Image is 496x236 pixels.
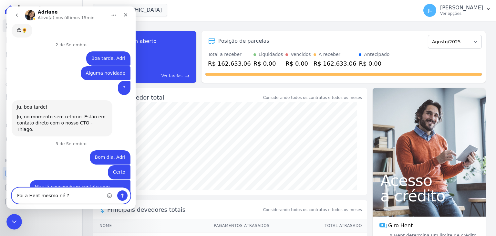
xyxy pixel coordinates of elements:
p: Ativo(a) nos últimos 15min [31,8,88,15]
div: Boa tarde, Adri [80,45,124,59]
div: A receber [319,51,341,58]
a: Lotes [3,62,80,75]
p: [PERSON_NAME] [440,5,483,11]
div: 3 de Setembro [5,135,124,144]
div: Ju, no momento sem retorno. Estão em contato direto com o nosso CTO - Thiago. [10,107,101,126]
div: R$ 0,00 [359,59,389,68]
textarea: Envie uma mensagem... [5,181,124,197]
div: Total a receber [208,51,251,58]
div: ? [111,74,124,89]
span: Considerando todos os contratos e todos os meses [263,207,362,213]
div: ? [117,78,119,85]
div: Boa tarde, Adri [85,49,119,55]
div: 😉🌻 [10,21,21,27]
div: Saldo devedor total [107,93,262,102]
div: Mas já conseguiram contato com alguém, então ? [23,174,124,194]
a: Clientes [3,76,80,89]
div: R$ 162.633,06 [208,59,251,68]
div: Vencidos [291,51,311,58]
div: Ju, boa tarde! [10,98,101,104]
a: Conta Hent [3,181,80,194]
span: Principais devedores totais [107,205,262,214]
div: Liquidados [259,51,283,58]
a: Recebíveis [3,167,80,180]
div: Fechar [113,3,125,14]
a: Negativação [3,133,80,146]
a: Transferências [3,105,80,118]
iframe: Intercom live chat [6,6,136,209]
iframe: Intercom live chat [6,214,22,230]
div: Plataformas [5,156,77,164]
a: Ver tarefas east [132,73,190,79]
div: R$ 162.633,06 [314,59,356,68]
th: Nome [93,219,142,232]
a: Visão Geral [3,19,80,32]
div: Alguma novidade [74,60,124,74]
a: Parcelas [3,48,80,61]
div: Posição de parcelas [218,37,269,45]
div: Considerando todos os contratos e todos os meses [263,95,362,101]
div: Certo [101,159,124,173]
div: Adriane diz… [5,94,124,135]
div: Juliany diz… [5,144,124,159]
span: east [185,74,190,79]
div: 2 de Setembro [5,36,124,45]
a: Crédito [3,119,80,132]
p: Ver opções [440,11,483,16]
button: JL [PERSON_NAME] Ver opções [418,1,496,19]
div: Ju, boa tarde!Ju, no momento sem retorno. Estão em contato direto com o nosso CTO - Thiago. [5,94,106,130]
div: Adriane diz… [5,17,124,37]
div: Juliany diz… [5,45,124,60]
div: R$ 0,00 [253,59,283,68]
span: JL [428,8,432,13]
div: R$ 0,00 [285,59,311,68]
button: Enviar uma mensagem [111,184,121,194]
div: Alguma novidade [79,64,119,70]
div: Juliany diz… [5,159,124,174]
div: Juliany diz… [5,60,124,75]
button: Início [101,3,113,15]
span: Acesso [380,173,478,188]
th: Total Atrasado [270,219,367,232]
span: a crédito [380,188,478,204]
div: 😉🌻 [5,17,26,31]
th: Pagamentos Atrasados [142,219,270,232]
button: Selecionador de Emoji [100,187,106,192]
span: Giro Hent [388,222,413,230]
span: Ver tarefas [161,73,182,79]
div: Bom dia, Adri [83,144,124,158]
div: Antecipado [364,51,389,58]
div: Juliany diz… [5,174,124,199]
div: Mas já conseguiram contato com alguém, então ? [28,177,119,190]
a: Minha Carteira [3,91,80,103]
div: Certo [107,163,119,169]
button: [GEOGRAPHIC_DATA] [93,4,167,16]
a: Contratos [3,34,80,47]
div: Juliany diz… [5,74,124,94]
div: Bom dia, Adri [88,148,119,154]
